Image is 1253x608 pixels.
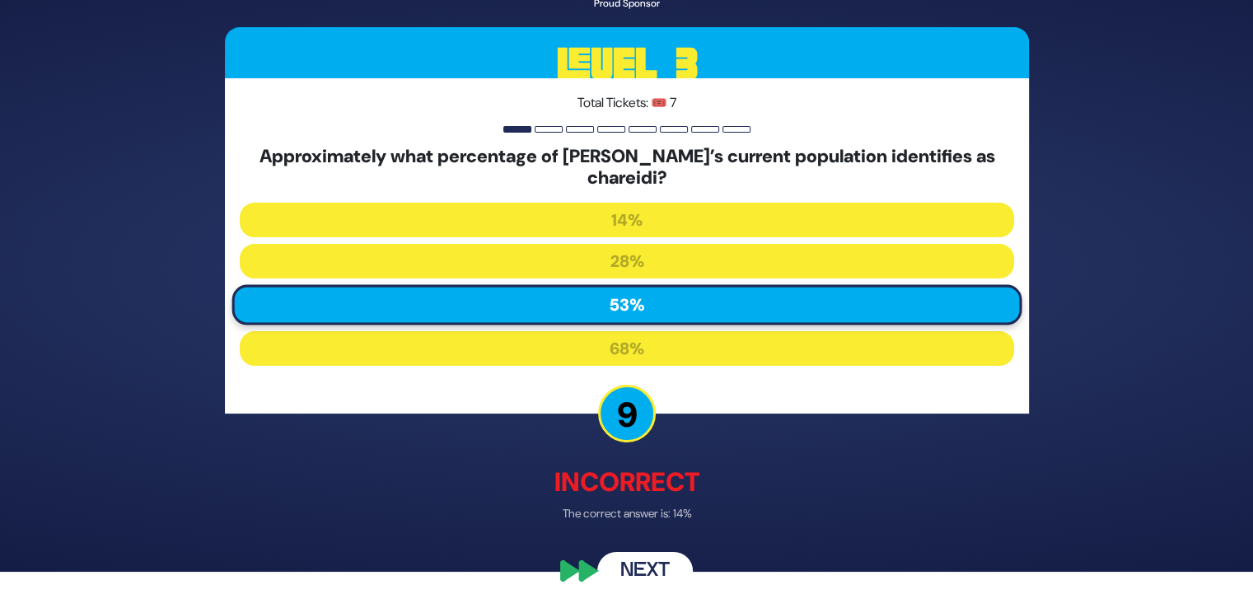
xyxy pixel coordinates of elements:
[240,202,1014,236] button: 14%
[231,284,1022,325] button: 53%
[240,93,1014,113] p: Total Tickets: 🎟️ 7
[225,461,1029,501] p: Incorrect
[240,330,1014,365] button: 68%
[240,243,1014,278] button: 28%
[225,27,1029,101] h3: Level 3
[597,551,693,589] button: Next
[225,504,1029,521] p: The correct answer is: 14%
[598,384,656,442] p: 9
[240,146,1014,189] h5: Approximately what percentage of [PERSON_NAME]’s current population identifies as chareidi?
